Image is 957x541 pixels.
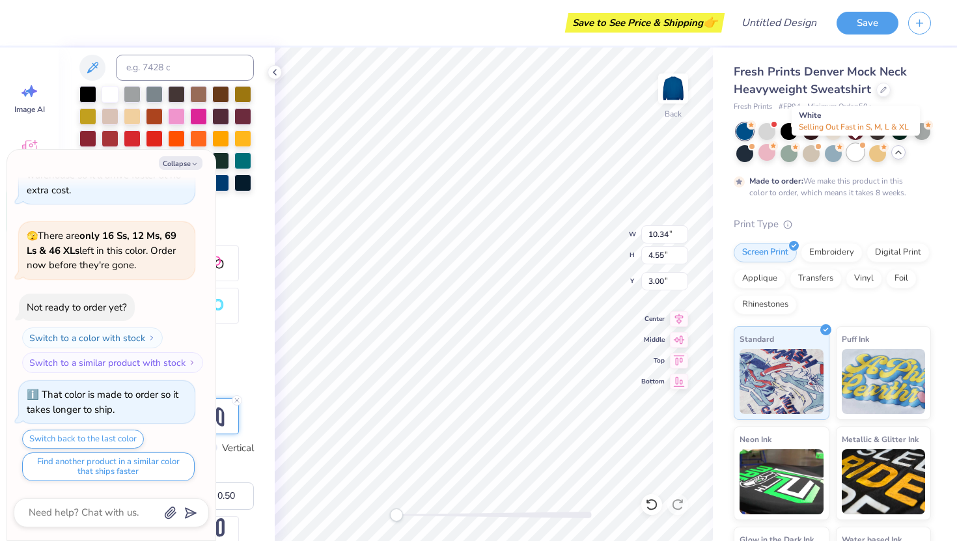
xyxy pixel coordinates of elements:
[842,432,919,446] span: Metallic & Glitter Ink
[734,243,797,262] div: Screen Print
[790,269,842,288] div: Transfers
[641,376,665,387] span: Bottom
[22,352,203,373] button: Switch to a similar product with stock
[27,229,176,271] span: There are left in this color. Order now before they're gone.
[734,217,931,232] div: Print Type
[842,332,869,346] span: Puff Ink
[734,102,772,113] span: Fresh Prints
[22,430,144,449] button: Switch back to the last color
[568,13,721,33] div: Save to See Price & Shipping
[116,55,254,81] input: e.g. 7428 c
[222,441,254,456] label: Vertical
[390,508,403,521] div: Accessibility label
[749,176,803,186] strong: Made to order:
[148,334,156,342] img: Switch to a color with stock
[734,64,907,97] span: Fresh Prints Denver Mock Neck Heavyweight Sweatshirt
[740,432,771,446] span: Neon Ink
[749,175,909,199] div: We make this product in this color to order, which means it takes 8 weeks.
[842,449,926,514] img: Metallic & Glitter Ink
[660,76,686,102] img: Back
[731,10,827,36] input: Untitled Design
[27,229,176,257] strong: only 16 Ss, 12 Ms, 69 Ls & 46 XLs
[22,327,163,348] button: Switch to a color with stock
[801,243,863,262] div: Embroidery
[703,14,717,30] span: 👉
[867,243,930,262] div: Digital Print
[27,388,178,416] div: That color is made to order so it takes longer to ship.
[799,122,909,132] span: Selling Out Fast in S, M, L & XL
[641,355,665,366] span: Top
[779,102,801,113] span: # FP94
[734,269,786,288] div: Applique
[792,106,920,136] div: White
[734,295,797,314] div: Rhinestones
[842,349,926,414] img: Puff Ink
[641,314,665,324] span: Center
[22,452,195,481] button: Find another product in a similar color that ships faster
[188,359,196,367] img: Switch to a similar product with stock
[740,332,774,346] span: Standard
[27,301,127,314] div: Not ready to order yet?
[14,104,45,115] span: Image AI
[641,335,665,345] span: Middle
[740,349,824,414] img: Standard
[740,449,824,514] img: Neon Ink
[837,12,898,35] button: Save
[886,269,917,288] div: Foil
[27,230,38,242] span: 🫣
[665,108,682,120] div: Back
[27,154,184,197] div: That color ships directly from our warehouse so it’ll arrive faster at no extra cost.
[159,156,202,170] button: Collapse
[846,269,882,288] div: Vinyl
